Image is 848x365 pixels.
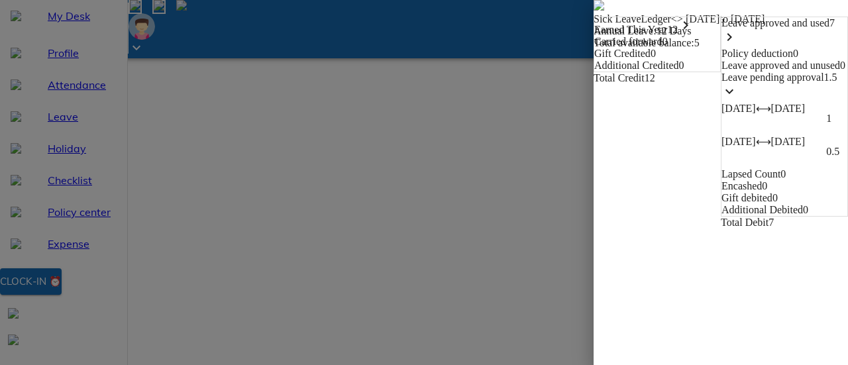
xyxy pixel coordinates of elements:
[721,83,737,99] i: keyboard_arrow_down
[771,136,806,147] span: [DATE]
[771,103,806,114] span: [DATE]
[840,60,845,71] span: 0
[594,60,679,71] span: Additional Credited
[721,217,768,228] span: Total Debit
[721,180,762,191] span: Encashed
[793,48,798,59] span: 0
[721,168,780,180] span: Lapsed Count
[662,36,668,47] span: 0
[768,217,774,228] span: 7
[772,192,778,203] span: 0
[721,17,835,47] span: 7
[721,60,840,71] span: Leave approved and unused
[667,24,694,35] span: 12
[803,204,808,215] span: 0
[780,168,786,180] span: 0
[826,146,847,158] p: 0.5
[721,72,824,83] span: Leave pending approval
[594,36,662,47] span: Carried forward
[756,103,771,114] span: ⟷
[721,72,837,101] span: 1.5
[594,72,645,83] span: Total Credit
[721,103,756,114] span: [DATE]
[594,48,651,59] span: Gift Credited
[594,24,667,35] span: Earned This Year
[721,204,803,215] span: Additional Debited
[721,48,793,59] span: Policy deduction
[594,13,765,25] span: Sick Leave Ledger <> [DATE] to [DATE]
[721,136,756,147] span: [DATE]
[678,17,694,33] i: keyboard_arrow_right
[645,72,655,83] span: 12
[756,136,771,147] span: ⟷
[679,60,684,71] span: 0
[721,192,772,203] span: Gift debited
[762,180,767,191] span: 0
[721,29,737,45] i: keyboard_arrow_right
[651,48,656,59] span: 0
[826,113,847,125] p: 1
[721,17,829,28] span: Leave approved and used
